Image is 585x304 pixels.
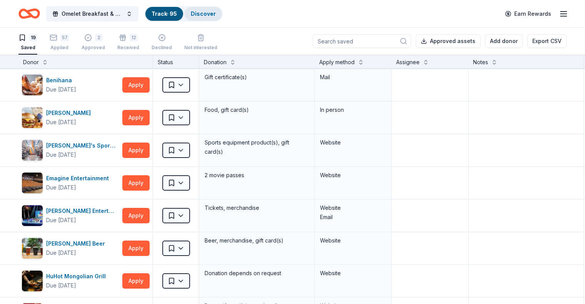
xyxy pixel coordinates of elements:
div: [PERSON_NAME]'s Sporting Goods [46,141,119,150]
div: In person [320,105,386,115]
a: Track· 95 [152,10,177,17]
button: Track· 95Discover [145,6,223,22]
a: Earn Rewards [500,7,556,21]
div: Donation [204,58,227,67]
div: Beer, merchandise, gift card(s) [204,235,310,246]
button: 12Received [117,31,139,55]
button: Image for HuHot Mongolian GrillHuHot Mongolian GrillDue [DATE] [22,270,119,292]
button: Image for Culver's [PERSON_NAME]Due [DATE] [22,107,119,128]
button: Image for Fulton Beer[PERSON_NAME] BeerDue [DATE] [22,238,119,259]
div: Email [320,213,386,222]
div: 12 [130,34,138,42]
div: Due [DATE] [46,281,76,290]
div: 2 movie passes [204,170,310,181]
div: Due [DATE] [46,150,76,159]
button: Apply [122,77,150,93]
div: HuHot Mongolian Grill [46,272,109,281]
div: Benihana [46,76,76,85]
button: 2Approved [82,31,105,55]
button: Omelet Breakfast & Silent Auction Fundraiser [46,6,138,22]
div: Website [320,203,386,213]
button: Image for Feld Entertainment[PERSON_NAME] EntertainmentDue [DATE] [22,205,119,226]
div: Applied [50,45,69,51]
div: Due [DATE] [46,216,76,225]
img: Image for Fulton Beer [22,238,43,259]
img: Image for Dick's Sporting Goods [22,140,43,161]
div: 57 [60,34,69,42]
button: Apply [122,273,150,289]
img: Image for Benihana [22,75,43,95]
div: Due [DATE] [46,183,76,192]
div: Not interested [184,45,217,51]
div: Assignee [396,58,420,67]
button: Apply [122,143,150,158]
div: Status [153,55,199,68]
div: Website [320,171,386,180]
div: [PERSON_NAME] [46,108,94,118]
div: Gift certificate(s) [204,72,310,83]
div: Due [DATE] [46,118,76,127]
img: Image for Feld Entertainment [22,205,43,226]
button: Approved assets [416,34,480,48]
div: Website [320,236,386,245]
button: Image for Emagine EntertainmentEmagine EntertainmentDue [DATE] [22,172,119,194]
div: Apply method [319,58,355,67]
span: Omelet Breakfast & Silent Auction Fundraiser [62,9,123,18]
div: Website [320,269,386,278]
div: Website [320,138,386,147]
div: Due [DATE] [46,85,76,94]
div: [PERSON_NAME] Entertainment [46,206,119,216]
div: 2 [95,34,103,42]
button: Image for BenihanaBenihanaDue [DATE] [22,74,119,96]
a: Home [18,5,40,23]
div: [PERSON_NAME] Beer [46,239,108,248]
button: 19Saved [18,31,37,55]
button: 57Applied [50,31,69,55]
button: Export CSV [527,34,567,48]
button: Not interested [184,31,217,55]
button: Declined [152,31,172,55]
div: Saved [18,45,37,51]
a: Discover [191,10,216,17]
button: Apply [122,175,150,191]
div: Received [117,45,139,51]
div: Declined [152,45,172,51]
div: Donor [23,58,39,67]
button: Apply [122,110,150,125]
div: Tickets, merchandise [204,203,310,213]
button: Add donor [485,34,523,48]
button: Image for Dick's Sporting Goods[PERSON_NAME]'s Sporting GoodsDue [DATE] [22,140,119,161]
div: Notes [473,58,488,67]
div: Sports equipment product(s), gift card(s) [204,137,310,157]
div: Due [DATE] [46,248,76,257]
div: Food, gift card(s) [204,105,310,115]
img: Image for Culver's [22,107,43,128]
div: Approved [82,45,105,51]
button: Apply [122,208,150,223]
input: Search saved [313,34,411,48]
img: Image for HuHot Mongolian Grill [22,271,43,291]
img: Image for Emagine Entertainment [22,173,43,193]
div: Donation depends on request [204,268,310,279]
div: Emagine Entertainment [46,174,112,183]
div: Mail [320,73,386,82]
button: Apply [122,241,150,256]
div: 19 [29,34,37,42]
